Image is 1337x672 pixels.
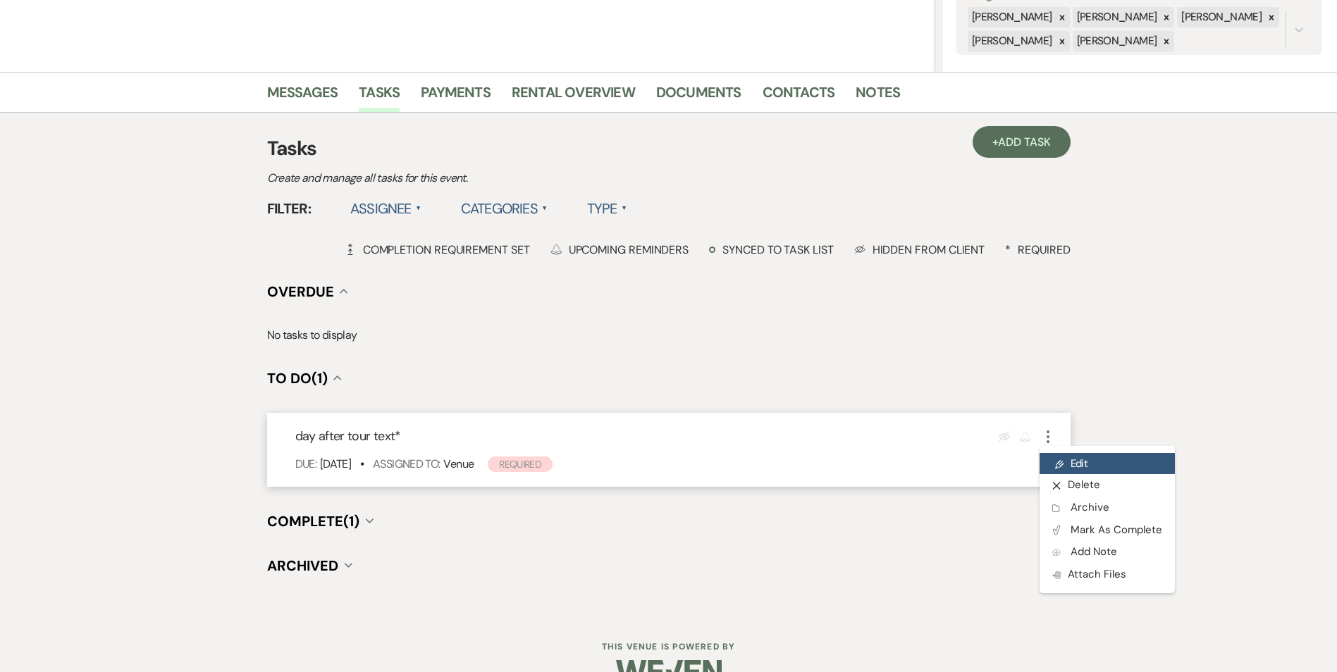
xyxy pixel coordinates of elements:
div: Hidden from Client [854,242,985,257]
b: • [360,456,364,471]
span: Overdue [267,282,334,301]
a: Payments [421,81,491,112]
p: Create and manage all tasks for this event. [267,169,760,187]
span: To Do (1) [267,369,328,387]
button: Archive [1040,497,1175,519]
a: Tasks [359,81,400,112]
label: Assignee [350,196,421,221]
span: Archived [267,556,338,575]
button: Delete [1040,474,1175,497]
p: No tasks to display [267,326,1071,344]
div: Upcoming Reminders [550,242,689,257]
a: +Add Task [973,126,1070,158]
button: Attach Files [1040,564,1175,586]
span: ▲ [416,203,421,214]
span: Attach Files [1052,567,1126,581]
span: [DATE] [320,456,351,471]
div: [PERSON_NAME] [1073,7,1159,27]
a: Contacts [763,81,835,112]
div: [PERSON_NAME] [968,7,1054,27]
button: Add Note [1040,541,1175,564]
span: Add Task [998,135,1050,149]
a: Rental Overview [512,81,635,112]
div: Completion Requirement Set [345,242,530,257]
span: day after tour text * [295,428,401,444]
a: Messages [267,81,338,112]
div: Required [1005,242,1070,257]
label: Categories [461,196,548,221]
button: Complete(1) [267,514,374,528]
h3: Tasks [267,134,1071,163]
button: Mark As Complete [1040,519,1175,542]
div: Synced to task list [709,242,833,257]
span: ▲ [622,203,627,214]
div: [PERSON_NAME] [968,31,1054,51]
span: Venue [443,456,474,471]
span: Assigned To: [373,456,440,471]
label: Type [587,196,627,221]
div: [PERSON_NAME] [1177,7,1264,27]
span: Filter: [267,198,312,219]
button: Overdue [267,285,348,299]
button: To Do(1) [267,371,342,385]
div: [PERSON_NAME] [1073,31,1159,51]
button: Archived [267,559,352,573]
span: ▲ [542,203,548,214]
a: Notes [856,81,900,112]
a: Edit [1040,453,1175,474]
span: Complete (1) [267,512,359,530]
a: Documents [656,81,741,112]
span: Required [488,456,553,472]
span: Due: [295,456,316,471]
